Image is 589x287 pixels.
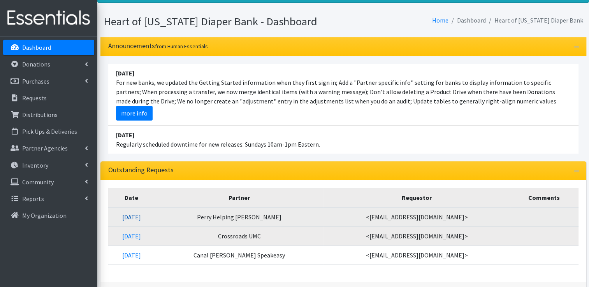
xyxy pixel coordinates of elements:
a: [DATE] [122,251,141,259]
strong: [DATE] [116,69,134,77]
li: Dashboard [448,15,486,26]
a: [DATE] [122,213,141,221]
a: Reports [3,191,94,206]
td: Crossroads UMC [155,226,324,245]
img: HumanEssentials [3,5,94,31]
th: Comments [510,188,578,207]
small: from Human Essentials [155,43,208,50]
a: Inventory [3,157,94,173]
a: Purchases [3,73,94,89]
p: Community [22,178,54,186]
a: Distributions [3,107,94,122]
p: Reports [22,195,44,203]
th: Requestor [324,188,510,207]
td: <[EMAIL_ADDRESS][DOMAIN_NAME]> [324,245,510,264]
p: Pick Ups & Deliveries [22,128,77,135]
a: Partner Agencies [3,140,94,156]
td: Canal [PERSON_NAME] Speakeasy [155,245,324,264]
a: Dashboard [3,40,94,55]
a: Requests [3,90,94,106]
th: Date [108,188,155,207]
td: Perry Helping [PERSON_NAME] [155,207,324,227]
a: [DATE] [122,232,141,240]
li: Heart of [US_STATE] Diaper Bank [486,15,583,26]
li: For new banks, we updated the Getting Started information when they first sign in; Add a "Partner... [108,64,578,126]
a: more info [116,106,153,121]
h3: Outstanding Requests [108,166,174,174]
td: <[EMAIL_ADDRESS][DOMAIN_NAME]> [324,226,510,245]
a: Community [3,174,94,190]
p: Purchases [22,77,49,85]
a: Home [432,16,448,24]
a: Donations [3,56,94,72]
a: My Organization [3,208,94,223]
a: Pick Ups & Deliveries [3,124,94,139]
p: Inventory [22,161,48,169]
p: Distributions [22,111,58,119]
p: Donations [22,60,50,68]
th: Partner [155,188,324,207]
strong: [DATE] [116,131,134,139]
h1: Heart of [US_STATE] Diaper Bank - Dashboard [104,15,341,28]
p: Dashboard [22,44,51,51]
li: Regularly scheduled downtime for new releases: Sundays 10am-1pm Eastern. [108,126,578,154]
p: Partner Agencies [22,144,68,152]
h3: Announcements [108,42,208,50]
p: My Organization [22,212,67,219]
p: Requests [22,94,47,102]
td: <[EMAIL_ADDRESS][DOMAIN_NAME]> [324,207,510,227]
